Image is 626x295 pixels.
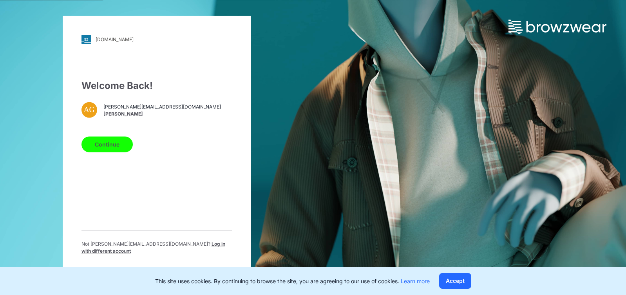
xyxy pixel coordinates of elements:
p: Not [PERSON_NAME][EMAIL_ADDRESS][DOMAIN_NAME] ? [81,240,232,254]
p: This site uses cookies. By continuing to browse the site, you are agreeing to our use of cookies. [155,277,430,285]
div: AG [81,102,97,118]
img: browzwear-logo.73288ffb.svg [508,20,606,34]
span: [PERSON_NAME][EMAIL_ADDRESS][DOMAIN_NAME] [103,103,221,110]
img: svg+xml;base64,PHN2ZyB3aWR0aD0iMjgiIGhlaWdodD0iMjgiIHZpZXdCb3g9IjAgMCAyOCAyOCIgZmlsbD0ibm9uZSIgeG... [81,34,91,44]
a: [DOMAIN_NAME] [81,34,232,44]
span: [PERSON_NAME] [103,110,221,118]
div: Welcome Back! [81,78,232,92]
button: Accept [439,273,471,289]
div: [DOMAIN_NAME] [96,36,134,42]
button: Continue [81,136,133,152]
a: Learn more [401,278,430,284]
